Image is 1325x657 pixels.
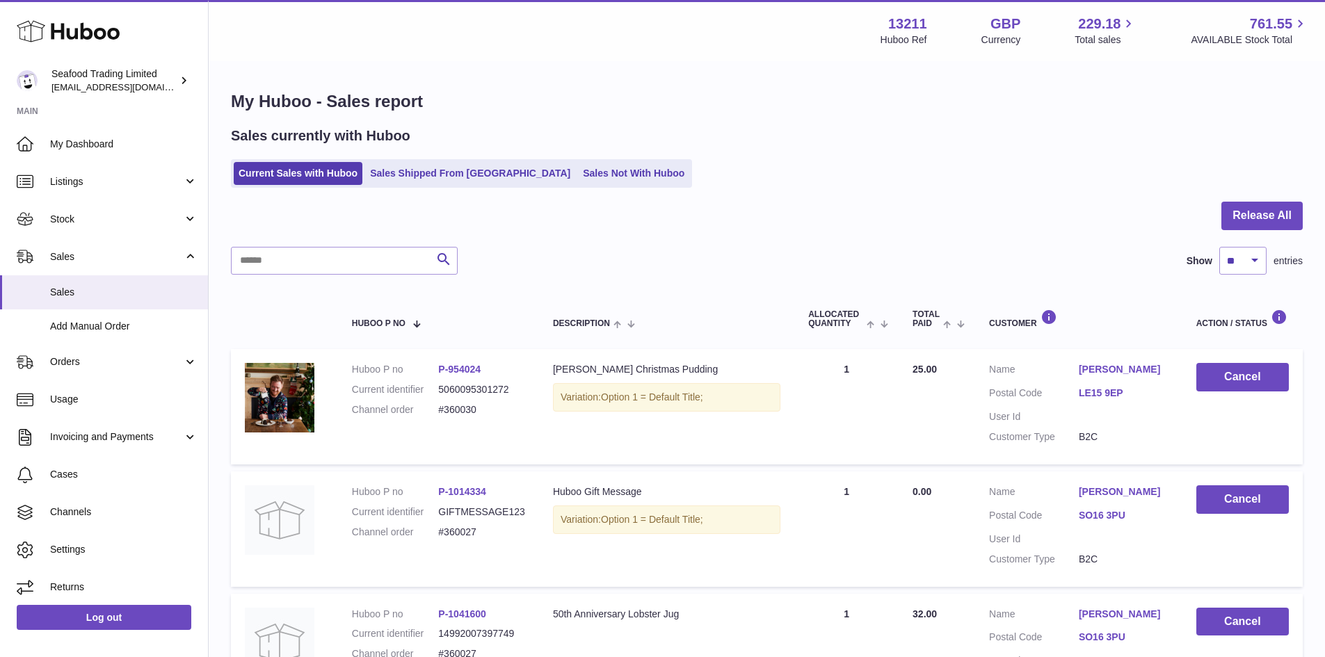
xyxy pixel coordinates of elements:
[50,320,198,333] span: Add Manual Order
[1079,485,1169,498] a: [PERSON_NAME]
[989,553,1079,566] dt: Customer Type
[913,364,937,375] span: 25.00
[1274,254,1303,268] span: entries
[17,605,191,630] a: Log out
[50,430,183,444] span: Invoicing and Payments
[881,33,927,47] div: Huboo Ref
[1079,363,1169,376] a: [PERSON_NAME]
[1079,553,1169,566] dd: B2C
[808,310,863,328] span: ALLOCATED Quantity
[50,138,198,151] span: My Dashboard
[888,15,927,33] strong: 13211
[245,363,314,432] img: 2.png
[989,608,1079,624] dt: Name
[913,608,937,619] span: 32.00
[352,363,439,376] dt: Huboo P no
[51,81,204,92] span: [EMAIL_ADDRESS][DOMAIN_NAME]
[1078,15,1121,33] span: 229.18
[438,505,525,519] dd: GIFTMESSAGE123
[989,363,1079,380] dt: Name
[1191,15,1308,47] a: 761.55 AVAILABLE Stock Total
[1079,631,1169,644] a: SO16 3PU
[1079,509,1169,522] a: SO16 3PU
[989,631,1079,647] dt: Postal Code
[438,383,525,396] dd: 5060095301272
[352,383,439,396] dt: Current identifier
[989,533,1079,546] dt: User Id
[438,608,486,619] a: P-1041600
[794,349,899,464] td: 1
[1075,33,1137,47] span: Total sales
[50,468,198,481] span: Cases
[1250,15,1292,33] span: 761.55
[553,608,780,621] div: 50th Anniversary Lobster Jug
[553,363,780,376] div: [PERSON_NAME] Christmas Pudding
[1187,254,1212,268] label: Show
[231,90,1303,113] h1: My Huboo - Sales report
[231,127,410,145] h2: Sales currently with Huboo
[50,581,198,594] span: Returns
[1196,363,1289,391] button: Cancel
[352,403,439,416] dt: Channel order
[1196,608,1289,636] button: Cancel
[989,410,1079,423] dt: User Id
[553,383,780,412] div: Variation:
[50,393,198,406] span: Usage
[438,526,525,539] dd: #360027
[1079,608,1169,621] a: [PERSON_NAME]
[990,15,1020,33] strong: GBP
[50,175,183,188] span: Listings
[245,485,314,555] img: no-photo.jpg
[50,505,198,519] span: Channels
[50,355,183,368] span: Orders
[352,627,439,640] dt: Current identifier
[352,608,439,621] dt: Huboo P no
[438,627,525,640] dd: 14992007397749
[553,505,780,534] div: Variation:
[352,505,439,519] dt: Current identifier
[553,485,780,498] div: Huboo Gift Message
[1079,387,1169,400] a: LE15 9EP
[1196,309,1289,328] div: Action / Status
[17,70,38,91] img: online@rickstein.com
[1079,430,1169,444] dd: B2C
[989,430,1079,444] dt: Customer Type
[1196,485,1289,514] button: Cancel
[989,387,1079,403] dt: Postal Code
[989,509,1079,526] dt: Postal Code
[352,485,439,498] dt: Huboo P no
[981,33,1021,47] div: Currency
[438,403,525,416] dd: #360030
[578,162,689,185] a: Sales Not With Huboo
[989,309,1169,328] div: Customer
[50,213,183,226] span: Stock
[50,286,198,299] span: Sales
[794,471,899,587] td: 1
[1221,202,1303,230] button: Release All
[913,486,931,497] span: 0.00
[234,162,362,185] a: Current Sales with Huboo
[601,391,703,403] span: Option 1 = Default Title;
[601,514,703,525] span: Option 1 = Default Title;
[352,319,405,328] span: Huboo P no
[989,485,1079,502] dt: Name
[51,67,177,94] div: Seafood Trading Limited
[438,364,481,375] a: P-954024
[1075,15,1137,47] a: 229.18 Total sales
[1191,33,1308,47] span: AVAILABLE Stock Total
[50,543,198,556] span: Settings
[913,310,940,328] span: Total paid
[365,162,575,185] a: Sales Shipped From [GEOGRAPHIC_DATA]
[438,486,486,497] a: P-1014334
[352,526,439,539] dt: Channel order
[50,250,183,263] span: Sales
[553,319,610,328] span: Description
